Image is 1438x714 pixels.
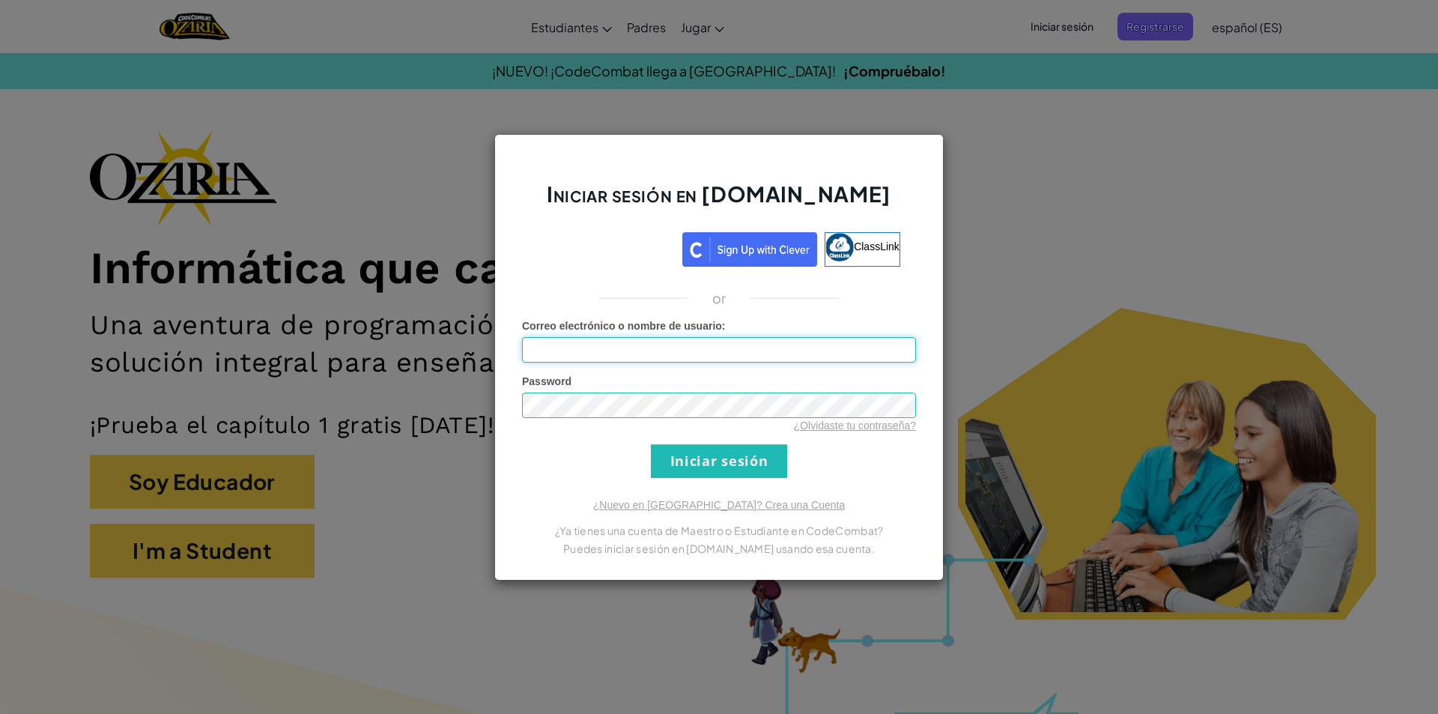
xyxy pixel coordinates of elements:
[593,499,845,511] a: ¿Nuevo en [GEOGRAPHIC_DATA]? Crea una Cuenta
[854,240,899,252] span: ClassLink
[682,232,817,267] img: clever_sso_button@2x.png
[825,233,854,261] img: classlink-logo-small.png
[712,289,726,307] p: or
[651,444,787,478] input: Iniciar sesión
[794,420,916,432] a: ¿Olvidaste tu contraseña?
[522,521,916,539] p: ¿Ya tienes una cuenta de Maestro o Estudiante en CodeCombat?
[522,539,916,557] p: Puedes iniciar sesión en [DOMAIN_NAME] usando esa cuenta.
[522,375,571,387] span: Password
[522,320,722,332] span: Correo electrónico o nombre de usuario
[530,231,682,264] iframe: Sign in with Google Button
[522,180,916,223] h2: Iniciar sesión en [DOMAIN_NAME]
[522,318,726,333] label: :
